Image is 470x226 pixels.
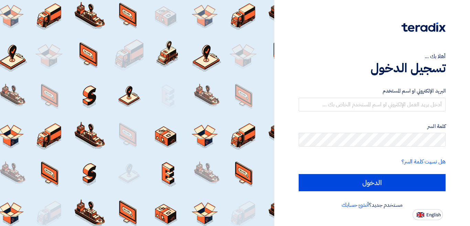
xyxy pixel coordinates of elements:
label: البريد الإلكتروني او اسم المستخدم [299,87,446,95]
a: أنشئ حسابك [342,201,369,209]
label: كلمة السر [299,122,446,130]
input: أدخل بريد العمل الإلكتروني او اسم المستخدم الخاص بك ... [299,98,446,111]
div: أهلا بك ... [299,52,446,61]
span: English [426,213,441,217]
button: English [413,209,443,220]
a: هل نسيت كلمة السر؟ [402,158,446,166]
img: en-US.png [417,212,424,217]
img: Teradix logo [402,22,446,32]
h1: تسجيل الدخول [299,61,446,76]
input: الدخول [299,174,446,191]
div: مستخدم جديد؟ [299,201,446,209]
